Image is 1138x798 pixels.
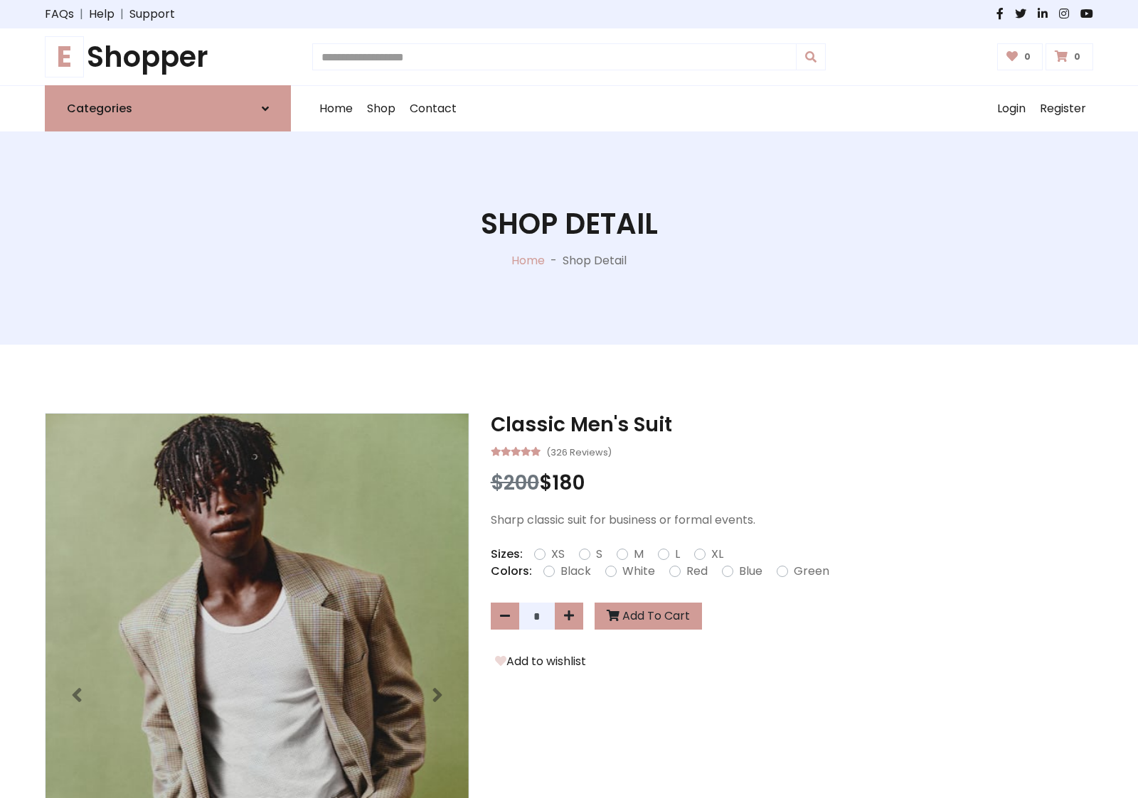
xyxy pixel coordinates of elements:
label: M [634,546,644,563]
h6: Categories [67,102,132,115]
a: FAQs [45,6,74,23]
a: Categories [45,85,291,131]
label: L [675,546,680,563]
small: (326 Reviews) [546,443,612,460]
span: 180 [552,469,585,497]
span: | [115,6,129,23]
button: Add To Cart [595,603,702,630]
p: - [545,252,563,269]
p: Sizes: [491,546,523,563]
label: Black [560,563,591,580]
h3: $ [491,471,1093,495]
a: Contact [403,86,464,131]
label: Green [794,563,829,580]
a: Help [89,6,115,23]
span: $200 [491,469,539,497]
a: Login [990,86,1033,131]
label: Red [686,563,708,580]
a: Support [129,6,175,23]
a: Home [511,252,545,269]
span: | [74,6,89,23]
h1: Shopper [45,40,291,74]
span: 0 [1021,50,1034,63]
label: White [622,563,655,580]
label: XL [711,546,723,563]
label: XS [551,546,565,563]
a: Home [312,86,360,131]
a: EShopper [45,40,291,74]
a: Shop [360,86,403,131]
p: Sharp classic suit for business or formal events. [491,512,1093,529]
a: 0 [997,43,1043,70]
a: Register [1033,86,1093,131]
p: Shop Detail [563,252,627,269]
a: 0 [1046,43,1093,70]
span: E [45,36,84,77]
p: Colors: [491,563,532,580]
h1: Shop Detail [481,207,658,241]
button: Add to wishlist [491,652,590,671]
h3: Classic Men's Suit [491,413,1093,437]
span: 0 [1070,50,1084,63]
label: S [596,546,602,563]
label: Blue [739,563,762,580]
